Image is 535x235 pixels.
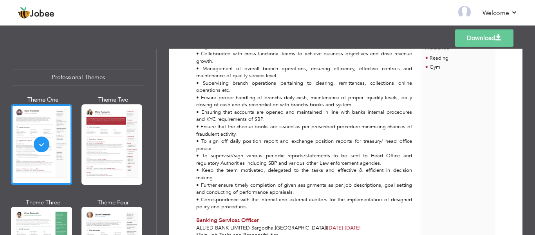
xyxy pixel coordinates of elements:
span: - [343,224,345,231]
span: Sargodha [251,224,273,231]
a: Welcome [483,8,517,18]
span: - [250,224,251,231]
span: , [273,224,275,231]
span: [DATE] [327,224,361,231]
a: Download [455,29,513,47]
div: Theme Three [13,199,74,207]
div: Theme Two [83,96,144,104]
a: Jobee [18,7,54,19]
div: Theme One [13,96,74,104]
div: Theme Four [83,199,144,207]
img: Profile Img [458,6,471,18]
span: Reading [430,55,448,62]
span: [DATE] [327,224,345,231]
span: Allied Bank Limited [196,224,250,231]
span: [GEOGRAPHIC_DATA] [275,224,326,231]
span: Gym [430,64,440,71]
div: Professional Themes [13,69,144,86]
span: Banking Services Officer [196,217,259,224]
img: jobee.io [18,7,30,19]
span: | [326,224,327,231]
span: Jobee [30,10,54,18]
